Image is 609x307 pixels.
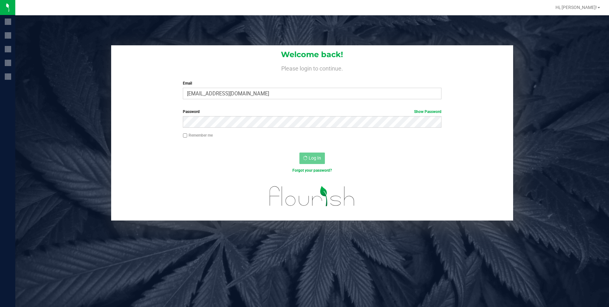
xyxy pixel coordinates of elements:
[183,109,200,114] span: Password
[183,133,187,138] input: Remember me
[111,64,513,71] h4: Please login to continue.
[555,5,597,10] span: Hi, [PERSON_NAME]!
[309,155,321,161] span: Log In
[414,109,441,114] a: Show Password
[299,153,325,164] button: Log In
[183,80,441,86] label: Email
[262,180,362,213] img: flourish_logo.svg
[183,132,213,138] label: Remember me
[111,50,513,59] h1: Welcome back!
[292,168,332,173] a: Forgot your password?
